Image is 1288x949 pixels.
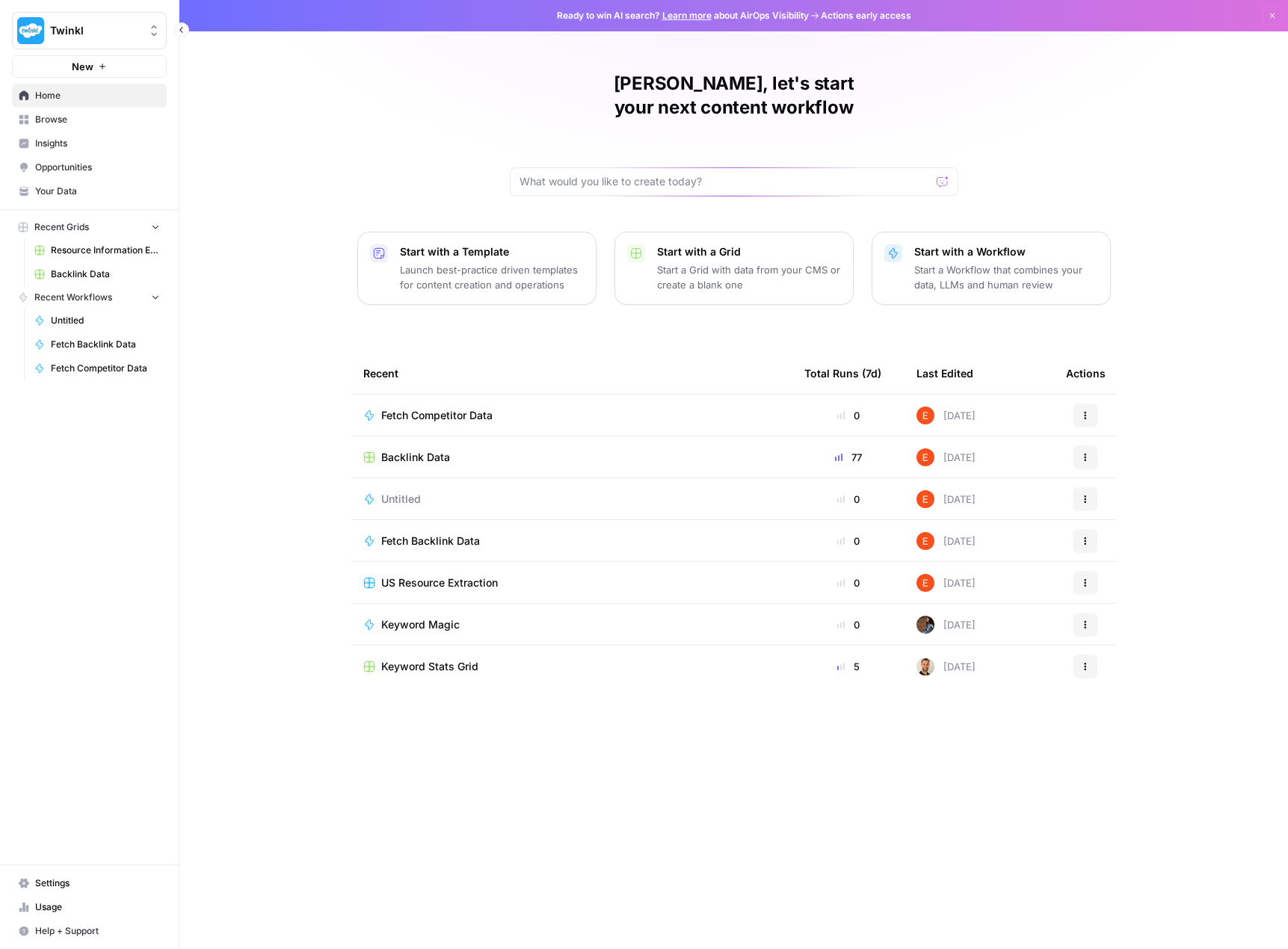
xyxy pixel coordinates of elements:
[12,286,167,309] button: Recent Workflows
[363,617,780,632] a: Keyword Magic
[35,185,160,198] span: Your Data
[804,659,893,674] div: 5
[916,353,973,394] div: Last Edited
[51,268,160,281] span: Backlink Data
[35,137,160,150] span: Insights
[12,108,167,132] a: Browse
[381,617,460,632] span: Keyword Magic
[35,161,160,174] span: Opportunities
[363,534,780,548] a: Fetch Backlink Data
[381,492,421,507] span: Untitled
[400,262,584,292] p: Launch best-practice driven templates for content creation and operations
[914,244,1098,259] p: Start with a Workflow
[381,659,478,674] span: Keyword Stats Grid
[35,113,160,126] span: Browse
[28,309,167,333] a: Untitled
[357,232,597,305] button: Start with a TemplateLaunch best-practice driven templates for content creation and operations
[916,658,934,676] img: ggqkytmprpadj6gr8422u7b6ymfp
[50,23,141,38] span: Twinkl
[916,490,934,508] img: 8y9pl6iujm21he1dbx14kgzmrglr
[804,617,893,632] div: 0
[12,919,167,943] button: Help + Support
[916,448,976,466] div: [DATE]
[12,179,167,203] a: Your Data
[916,448,934,466] img: 8y9pl6iujm21he1dbx14kgzmrglr
[34,220,89,234] span: Recent Grids
[821,9,911,22] span: Actions early access
[400,244,584,259] p: Start with a Template
[35,877,160,890] span: Settings
[35,89,160,102] span: Home
[12,84,167,108] a: Home
[916,658,976,676] div: [DATE]
[12,132,167,155] a: Insights
[363,450,780,465] a: Backlink Data
[662,10,712,21] a: Learn more
[804,492,893,507] div: 0
[381,575,498,590] span: US Resource Extraction
[363,575,780,590] a: US Resource Extraction
[916,532,976,550] div: [DATE]
[28,356,167,380] a: Fetch Competitor Data
[916,574,934,592] img: 8y9pl6iujm21he1dbx14kgzmrglr
[363,408,780,423] a: Fetch Competitor Data
[17,17,44,44] img: Twinkl Logo
[916,532,934,550] img: 8y9pl6iujm21he1dbx14kgzmrglr
[28,238,167,262] a: Resource Information Extraction and Descriptions
[914,262,1098,292] p: Start a Workflow that combines your data, LLMs and human review
[363,659,780,674] a: Keyword Stats Grid
[916,407,976,424] div: [DATE]
[12,12,167,49] button: Workspace: Twinkl
[363,492,780,507] a: Untitled
[804,353,881,394] div: Total Runs (7d)
[614,232,854,305] button: Start with a GridStart a Grid with data from your CMS or create a blank one
[804,450,893,465] div: 77
[12,55,167,78] button: New
[657,244,841,259] p: Start with a Grid
[72,59,93,74] span: New
[872,232,1111,305] button: Start with a WorkflowStart a Workflow that combines your data, LLMs and human review
[34,291,112,304] span: Recent Workflows
[12,155,167,179] a: Opportunities
[557,9,809,22] span: Ready to win AI search? about AirOps Visibility
[28,262,167,286] a: Backlink Data
[804,575,893,590] div: 0
[916,407,934,424] img: 8y9pl6iujm21he1dbx14kgzmrglr
[804,408,893,423] div: 0
[804,534,893,548] div: 0
[51,338,160,351] span: Fetch Backlink Data
[916,616,976,634] div: [DATE]
[1066,353,1106,394] div: Actions
[381,408,493,423] span: Fetch Competitor Data
[916,490,976,508] div: [DATE]
[28,333,167,356] a: Fetch Backlink Data
[363,353,780,394] div: Recent
[51,314,160,327] span: Untitled
[51,244,160,257] span: Resource Information Extraction and Descriptions
[12,871,167,895] a: Settings
[12,216,167,238] button: Recent Grids
[520,174,931,189] input: What would you like to create today?
[35,900,160,914] span: Usage
[916,616,934,634] img: awj6ga5l37uips87mhndydh57ioo
[381,534,480,548] span: Fetch Backlink Data
[51,362,160,375] span: Fetch Competitor Data
[510,72,958,120] h1: [PERSON_NAME], let's start your next content workflow
[916,574,976,592] div: [DATE]
[657,262,841,292] p: Start a Grid with data from your CMS or create a blank one
[12,895,167,919] a: Usage
[35,924,160,938] span: Help + Support
[381,450,450,465] span: Backlink Data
